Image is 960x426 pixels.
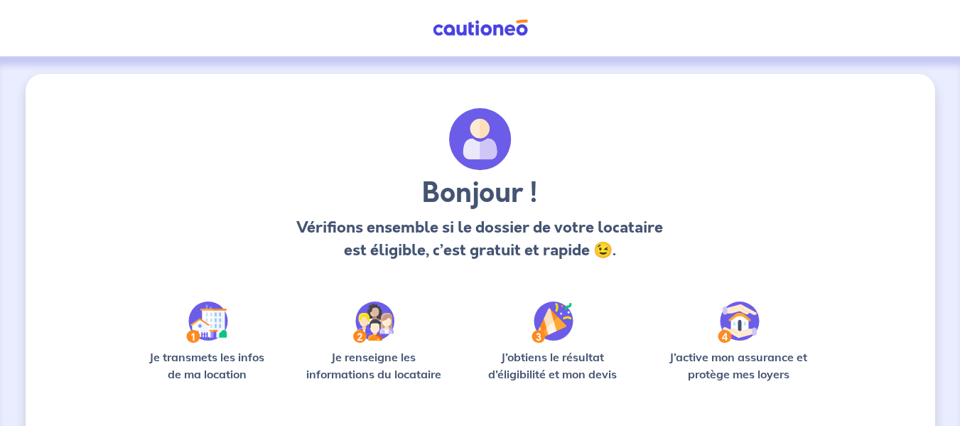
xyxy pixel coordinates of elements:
h3: Bonjour ! [293,176,667,211]
p: J’active mon assurance et protège mes loyers [656,348,821,383]
img: /static/c0a346edaed446bb123850d2d04ad552/Step-2.svg [353,302,394,343]
p: J’obtiens le résultat d’éligibilité et mon devis [473,348,633,383]
img: /static/f3e743aab9439237c3e2196e4328bba9/Step-3.svg [532,302,573,343]
img: Cautioneo [427,19,534,37]
p: Vérifions ensemble si le dossier de votre locataire est éligible, c’est gratuit et rapide 😉. [293,216,667,262]
img: archivate [449,108,512,171]
img: /static/90a569abe86eec82015bcaae536bd8e6/Step-1.svg [186,302,228,343]
p: Je renseigne les informations du locataire [298,348,451,383]
p: Je transmets les infos de ma location [139,348,275,383]
img: /static/bfff1cf634d835d9112899e6a3df1a5d/Step-4.svg [718,302,760,343]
